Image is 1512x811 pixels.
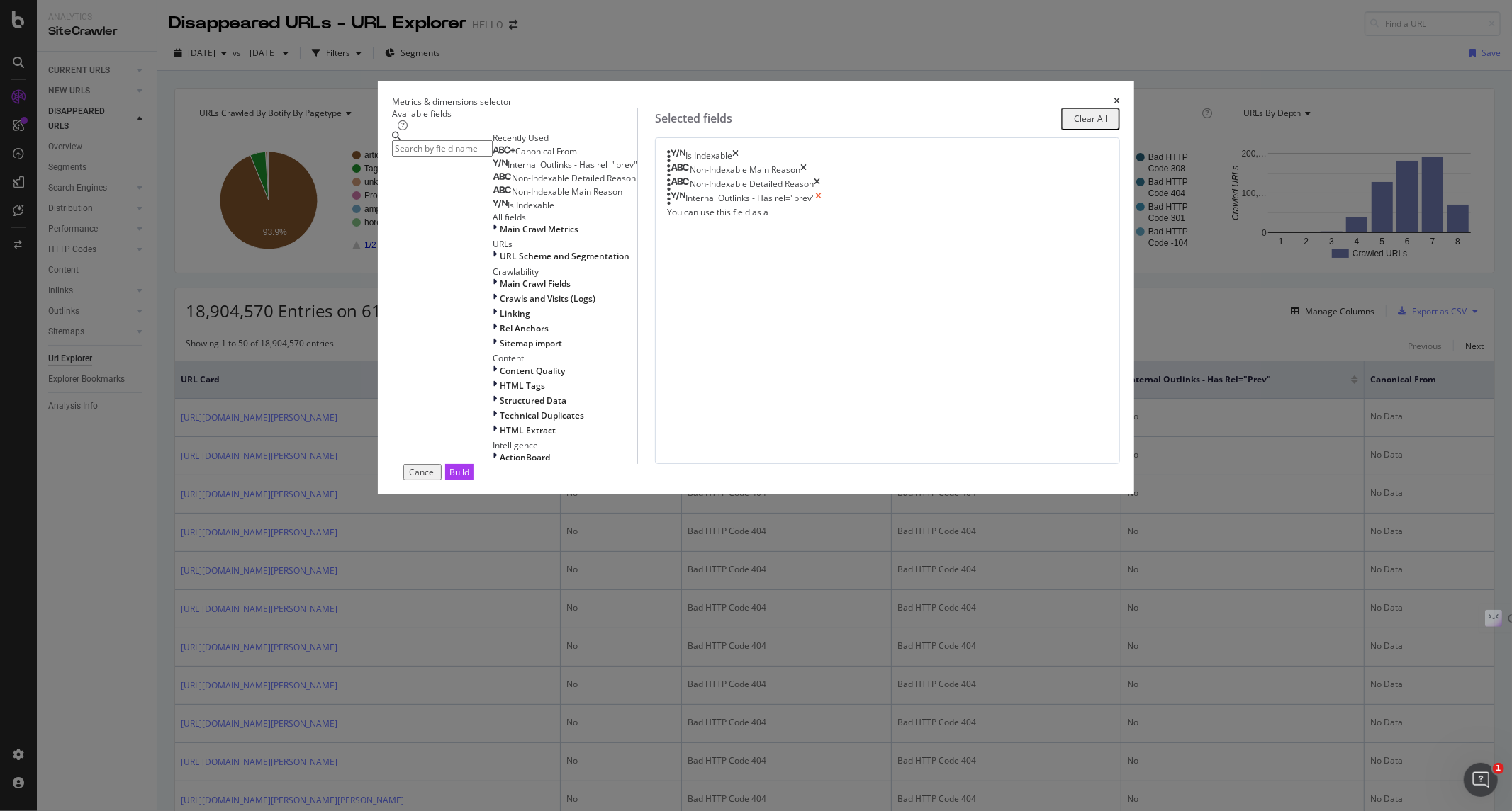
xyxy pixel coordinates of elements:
div: Internal Outlinks - Has rel="prev"times [667,192,1108,206]
span: Non-Indexable Main Reason [512,186,622,198]
span: Structured Data [500,395,566,407]
div: Clear All [1074,113,1107,125]
span: Canonical From [515,145,577,157]
div: Content [493,352,637,364]
div: Metrics & dimensions selector [392,96,512,108]
span: Technical Duplicates [500,409,584,421]
div: times [732,149,739,164]
div: You can use this field as a [667,206,1108,218]
div: Is Indexabletimes [667,149,1108,164]
div: times [814,178,820,192]
span: Crawls and Visits (Logs) [500,293,595,305]
span: ActionBoard [500,451,550,463]
div: Recently Used [493,132,637,144]
span: 1 [1493,763,1504,774]
span: Internal Outlinks - Has rel="prev" [508,159,637,171]
div: Cancel [409,466,436,478]
button: Build [445,464,474,480]
span: Is Indexable [508,199,554,211]
span: Rel Anchors [500,322,549,334]
span: HTML Tags [500,380,545,392]
div: Is Indexable [685,149,732,164]
span: URL Scheme and Segmentation [500,250,629,262]
div: times [815,192,822,206]
button: Clear All [1061,108,1120,130]
iframe: Intercom live chat [1464,763,1498,797]
div: times [800,164,807,178]
span: Main Crawl Metrics [500,223,578,235]
div: times [1114,96,1120,108]
div: Crawlability [493,266,637,278]
div: Build [449,466,469,478]
div: Selected fields [655,110,732,127]
div: Internal Outlinks - Has rel="prev" [685,192,815,206]
span: HTML Extract [500,424,556,436]
div: Intelligence [493,439,637,451]
div: URLs [493,238,637,250]
div: Available fields [392,108,637,120]
span: Non-Indexable Detailed Reason [512,172,636,184]
span: Content Quality [500,365,565,377]
input: Search by field name [392,140,493,157]
div: modal [378,81,1134,494]
div: Non-Indexable Detailed Reasontimes [667,178,1108,192]
span: Linking [500,307,530,319]
div: Non-Indexable Detailed Reason [690,178,814,192]
div: Non-Indexable Main Reason [690,164,800,178]
div: All fields [493,211,637,223]
span: Main Crawl Fields [500,278,571,290]
span: Sitemap import [500,337,562,349]
button: Cancel [403,464,442,480]
div: Non-Indexable Main Reasontimes [667,164,1108,178]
